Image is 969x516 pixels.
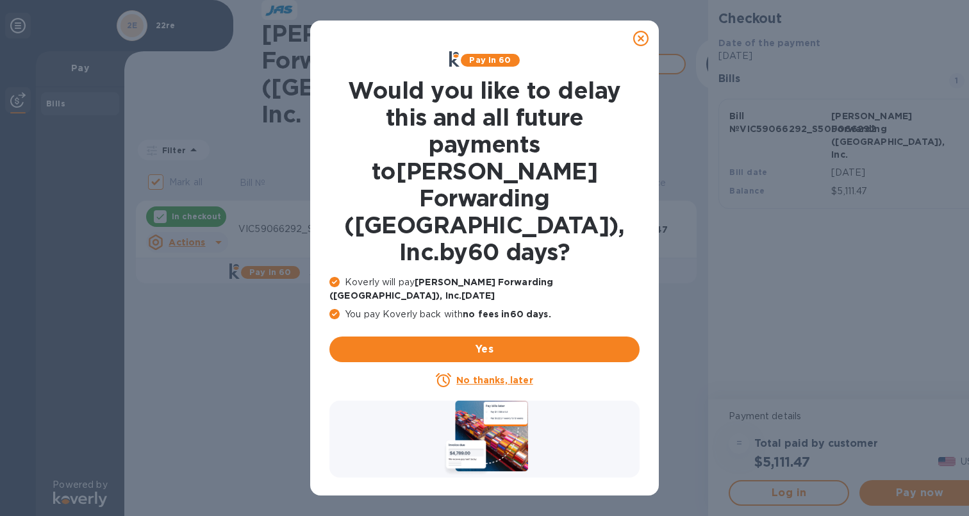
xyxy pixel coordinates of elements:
p: Koverly will pay [329,276,640,303]
span: Yes [340,342,629,357]
b: [PERSON_NAME] Forwarding ([GEOGRAPHIC_DATA]), Inc. [DATE] [329,277,553,301]
b: Pay in 60 [469,55,511,65]
b: no fees in 60 days . [463,309,551,319]
p: You pay Koverly back with [329,308,640,321]
h1: Would you like to delay this and all future payments to [PERSON_NAME] Forwarding ([GEOGRAPHIC_DAT... [329,77,640,265]
u: No thanks, later [456,375,533,385]
button: Yes [329,337,640,362]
